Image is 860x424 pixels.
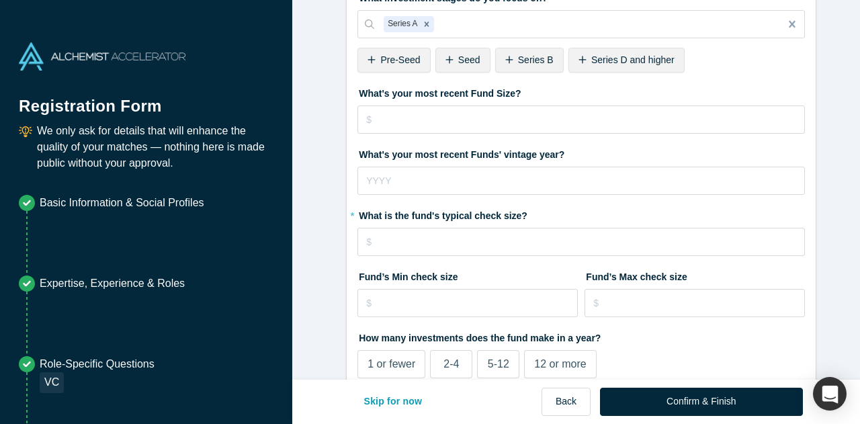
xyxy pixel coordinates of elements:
input: $ [585,289,805,317]
p: Role-Specific Questions [40,356,155,372]
button: Skip for now [350,388,437,416]
div: Series A [384,16,419,32]
h1: Registration Form [19,80,273,118]
label: Fund’s Max check size [585,265,805,284]
button: Confirm & Finish [600,388,802,416]
div: VC [40,372,64,393]
input: $ [357,105,805,134]
span: Seed [458,54,480,65]
input: $ [357,228,805,256]
button: Back [542,388,591,416]
div: Remove Series A [419,16,434,32]
label: What's your most recent Funds' vintage year? [357,143,805,162]
div: Series D and higher [568,48,685,73]
span: Series D and higher [591,54,675,65]
input: $ [357,289,578,317]
span: 5-12 [488,358,509,370]
label: What is the fund's typical check size? [357,204,805,223]
div: Pre-Seed [357,48,430,73]
span: Pre-Seed [380,54,420,65]
p: Expertise, Experience & Roles [40,275,185,292]
span: 1 or fewer [368,358,415,370]
div: Seed [435,48,490,73]
p: Basic Information & Social Profiles [40,195,204,211]
p: We only ask for details that will enhance the quality of your matches — nothing here is made publ... [37,123,273,171]
input: YYYY [357,167,805,195]
label: Fund’s Min check size [357,265,578,284]
div: Series B [495,48,564,73]
label: What's your most recent Fund Size? [357,82,805,101]
span: 12 or more [534,358,586,370]
img: Alchemist Accelerator Logo [19,42,185,71]
span: Series B [518,54,554,65]
label: How many investments does the fund make in a year? [357,327,805,345]
span: 2-4 [443,358,459,370]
